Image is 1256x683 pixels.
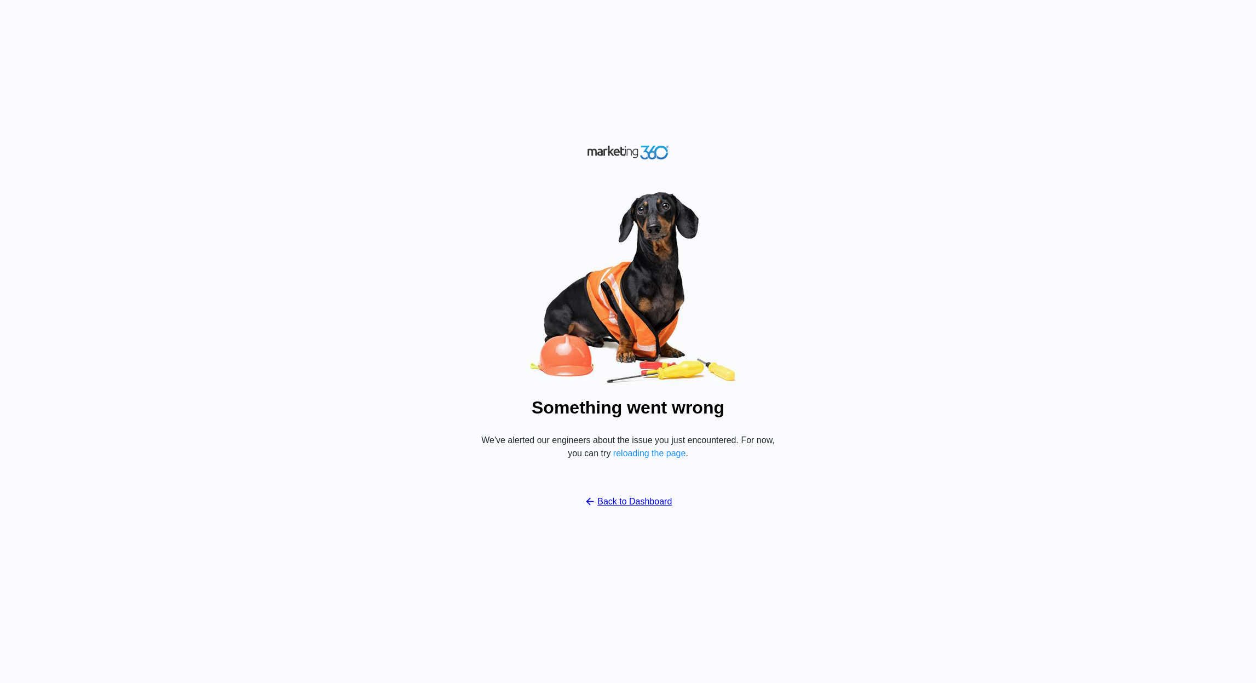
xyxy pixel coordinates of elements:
[475,434,781,460] p: We've alerted our engineers about the issue you just encountered. For now, you can try .
[613,449,686,458] button: reloading the page
[587,143,669,162] img: Marketing 360
[532,394,724,421] h1: Something went wrong
[464,185,792,389] img: Oops
[584,495,672,508] a: Back to Dashboard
